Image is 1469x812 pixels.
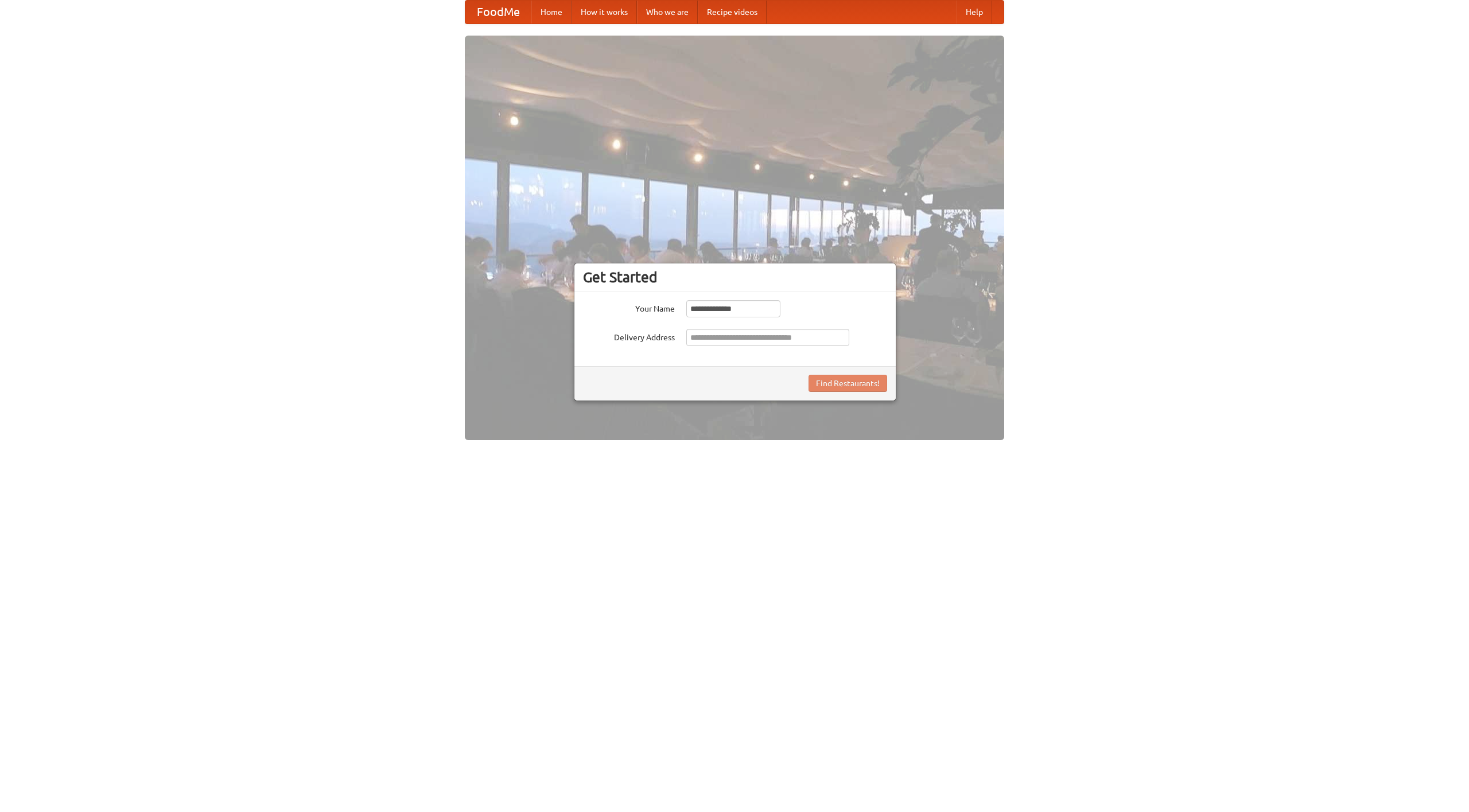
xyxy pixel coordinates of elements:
h3: Get Started [583,269,887,286]
label: Delivery Address [583,329,675,343]
a: How it works [572,1,637,24]
label: Your Name [583,300,675,314]
a: Home [531,1,572,24]
button: Find Restaurants! [809,375,887,392]
a: Who we are [637,1,698,24]
a: Recipe videos [698,1,767,24]
a: FoodMe [465,1,531,24]
a: Help [957,1,992,24]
